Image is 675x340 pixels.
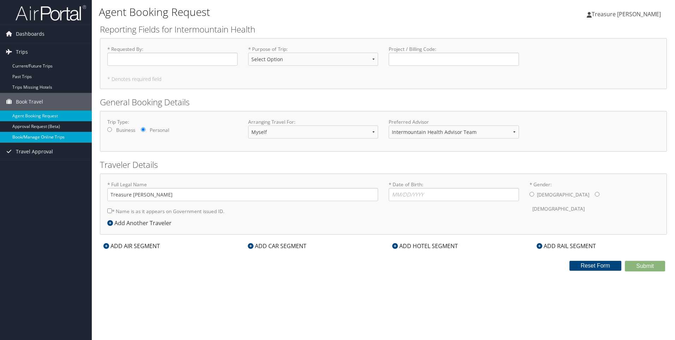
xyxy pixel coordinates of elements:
label: [DEMOGRAPHIC_DATA] [537,188,589,201]
h2: Reporting Fields for Intermountain Health [100,23,667,35]
div: ADD AIR SEGMENT [100,242,163,250]
a: Treasure [PERSON_NAME] [587,4,668,25]
span: Dashboards [16,25,44,43]
label: Personal [150,127,169,134]
button: Reset Form [569,261,622,271]
input: * Gender:[DEMOGRAPHIC_DATA][DEMOGRAPHIC_DATA] [595,192,599,197]
input: * Name is as it appears on Government issued ID. [107,209,112,213]
span: Trips [16,43,28,61]
h5: * Denotes required field [107,77,659,82]
label: * Full Legal Name [107,181,378,201]
h2: General Booking Details [100,96,667,108]
label: Preferred Advisor [389,118,519,125]
span: Travel Approval [16,143,53,160]
input: Project / Billing Code: [389,53,519,66]
label: [DEMOGRAPHIC_DATA] [532,202,585,216]
input: * Full Legal Name [107,188,378,201]
div: ADD HOTEL SEGMENT [389,242,461,250]
label: Trip Type: [107,118,238,125]
span: Book Travel [16,93,43,111]
div: ADD RAIL SEGMENT [533,242,599,250]
input: * Date of Birth: [389,188,519,201]
label: Arranging Travel For: [248,118,378,125]
label: Business [116,127,135,134]
label: Project / Billing Code : [389,46,519,66]
div: Add Another Traveler [107,219,175,227]
label: * Requested By : [107,46,238,66]
h2: Traveler Details [100,159,667,171]
h1: Agent Booking Request [99,5,478,19]
input: * Requested By: [107,53,238,66]
div: ADD CAR SEGMENT [244,242,310,250]
input: * Gender:[DEMOGRAPHIC_DATA][DEMOGRAPHIC_DATA] [530,192,534,197]
label: * Purpose of Trip : [248,46,378,71]
label: * Gender: [530,181,660,216]
span: Treasure [PERSON_NAME] [592,10,661,18]
img: airportal-logo.png [16,5,86,21]
label: * Date of Birth: [389,181,519,201]
select: * Purpose of Trip: [248,53,378,66]
button: Submit [625,261,665,271]
label: * Name is as it appears on Government issued ID. [107,205,225,218]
